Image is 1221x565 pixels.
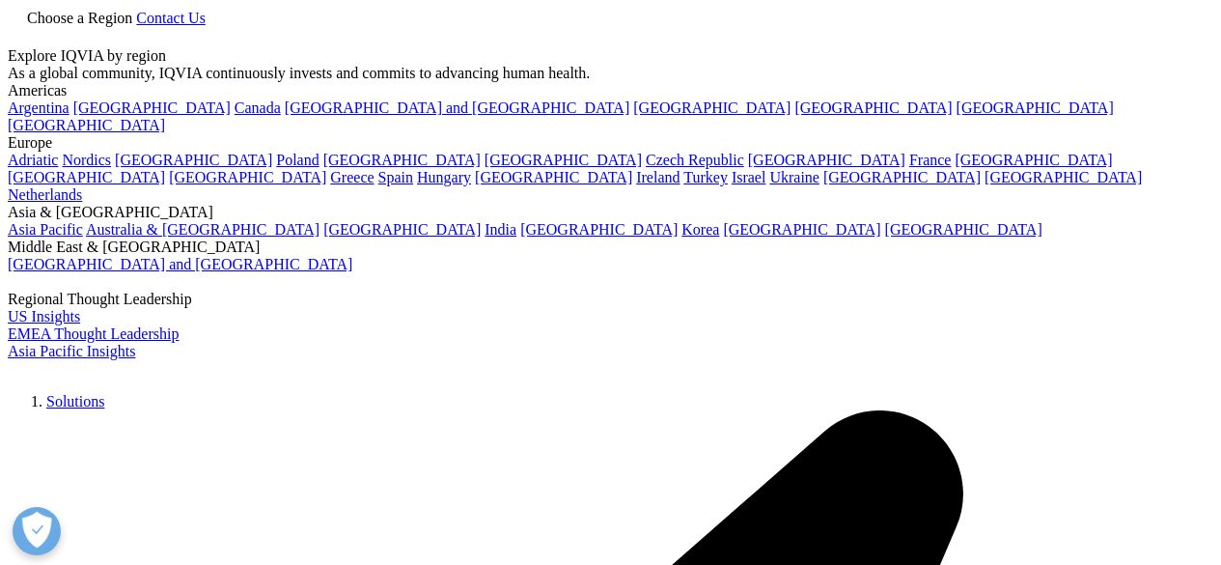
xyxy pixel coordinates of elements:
a: Australia & [GEOGRAPHIC_DATA] [86,221,319,238]
a: [GEOGRAPHIC_DATA] [955,152,1112,168]
a: [GEOGRAPHIC_DATA] [823,169,981,185]
a: [GEOGRAPHIC_DATA] and [GEOGRAPHIC_DATA] [285,99,629,116]
div: Explore IQVIA by region [8,47,1213,65]
a: Solutions [46,393,104,410]
a: [GEOGRAPHIC_DATA] [8,117,165,133]
a: Spain [378,169,413,185]
a: [GEOGRAPHIC_DATA] [485,152,642,168]
a: Korea [681,221,719,238]
div: Asia & [GEOGRAPHIC_DATA] [8,204,1213,221]
div: Americas [8,82,1213,99]
a: [GEOGRAPHIC_DATA] [115,152,272,168]
a: [GEOGRAPHIC_DATA] [475,169,632,185]
a: France [909,152,952,168]
span: Choose a Region [27,10,132,26]
a: Nordics [62,152,111,168]
a: India [485,221,516,238]
a: [GEOGRAPHIC_DATA] [169,169,326,185]
a: Ireland [636,169,680,185]
a: US Insights [8,308,80,325]
a: Hungary [417,169,471,185]
div: As a global community, IQVIA continuously invests and commits to advancing human health. [8,65,1213,82]
div: Middle East & [GEOGRAPHIC_DATA] [8,239,1213,256]
a: Argentina [8,99,69,116]
a: [GEOGRAPHIC_DATA] [8,169,165,185]
a: [GEOGRAPHIC_DATA] [633,99,791,116]
a: Czech Republic [646,152,744,168]
a: [GEOGRAPHIC_DATA] [520,221,678,238]
button: Abrir preferências [13,507,61,555]
a: EMEA Thought Leadership [8,325,179,342]
a: [GEOGRAPHIC_DATA] [73,99,231,116]
a: Poland [276,152,319,168]
a: [GEOGRAPHIC_DATA] [885,221,1042,238]
a: Israel [732,169,766,185]
a: [GEOGRAPHIC_DATA] [323,152,481,168]
a: [GEOGRAPHIC_DATA] [723,221,880,238]
a: Canada [235,99,281,116]
div: Europe [8,134,1213,152]
a: Asia Pacific Insights [8,343,135,359]
a: Contact Us [136,10,206,26]
a: Turkey [683,169,728,185]
a: [GEOGRAPHIC_DATA] and [GEOGRAPHIC_DATA] [8,256,352,272]
a: Greece [330,169,374,185]
a: Ukraine [769,169,819,185]
a: [GEOGRAPHIC_DATA] [957,99,1114,116]
a: [GEOGRAPHIC_DATA] [985,169,1142,185]
a: Netherlands [8,186,82,203]
div: Regional Thought Leadership [8,291,1213,308]
a: [GEOGRAPHIC_DATA] [748,152,905,168]
a: [GEOGRAPHIC_DATA] [323,221,481,238]
a: Adriatic [8,152,58,168]
a: [GEOGRAPHIC_DATA] [794,99,952,116]
a: Asia Pacific [8,221,83,238]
